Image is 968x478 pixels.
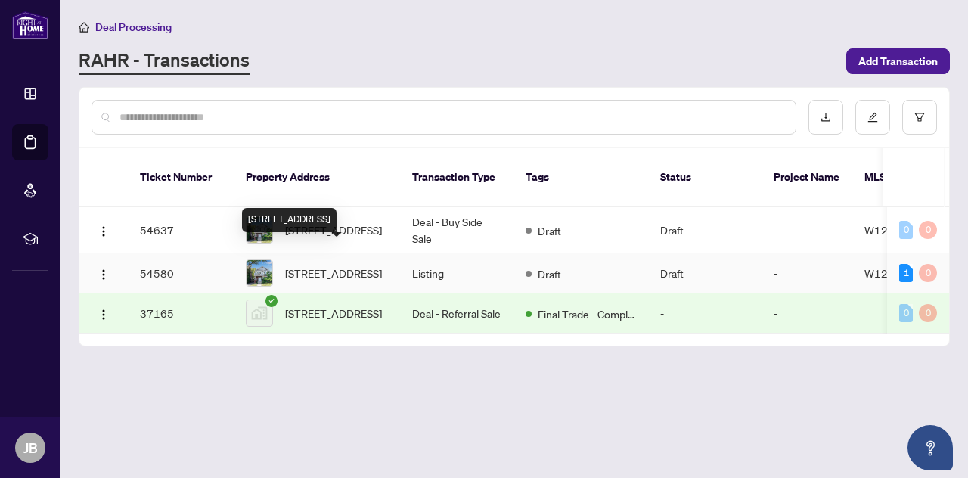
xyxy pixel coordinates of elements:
a: RAHR - Transactions [79,48,250,75]
td: - [762,253,852,293]
button: download [808,100,843,135]
img: Logo [98,309,110,321]
div: 0 [919,264,937,282]
img: thumbnail-img [247,300,272,326]
th: Status [648,148,762,207]
td: 54637 [128,207,234,253]
td: 37165 [128,293,234,334]
th: MLS # [852,148,943,207]
th: Tags [513,148,648,207]
span: Draft [538,265,561,282]
div: 0 [899,221,913,239]
span: Final Trade - Completed [538,306,636,322]
th: Transaction Type [400,148,513,207]
td: - [648,293,762,334]
div: 0 [919,221,937,239]
div: 0 [899,304,913,322]
td: - [762,207,852,253]
span: edit [867,112,878,123]
div: 0 [919,304,937,322]
span: JB [23,437,38,458]
span: check-circle [265,295,278,307]
button: Add Transaction [846,48,950,74]
span: [STREET_ADDRESS] [285,305,382,321]
td: Draft [648,207,762,253]
span: filter [914,112,925,123]
td: 54580 [128,253,234,293]
span: Add Transaction [858,49,938,73]
img: Logo [98,225,110,237]
button: Logo [92,261,116,285]
span: Deal Processing [95,20,172,34]
button: filter [902,100,937,135]
span: Draft [538,222,561,239]
td: Deal - Referral Sale [400,293,513,334]
img: thumbnail-img [247,260,272,286]
button: edit [855,100,890,135]
span: home [79,22,89,33]
th: Property Address [234,148,400,207]
button: Open asap [907,425,953,470]
th: Ticket Number [128,148,234,207]
span: W12420673 [864,266,929,280]
span: [STREET_ADDRESS] [285,265,382,281]
button: Logo [92,301,116,325]
img: Logo [98,268,110,281]
div: 1 [899,264,913,282]
span: download [821,112,831,123]
div: [STREET_ADDRESS] [242,208,337,232]
td: Deal - Buy Side Sale [400,207,513,253]
span: W12420673 [864,223,929,237]
td: - [762,293,852,334]
img: logo [12,11,48,39]
td: Listing [400,253,513,293]
button: Logo [92,218,116,242]
td: Draft [648,253,762,293]
th: Project Name [762,148,852,207]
